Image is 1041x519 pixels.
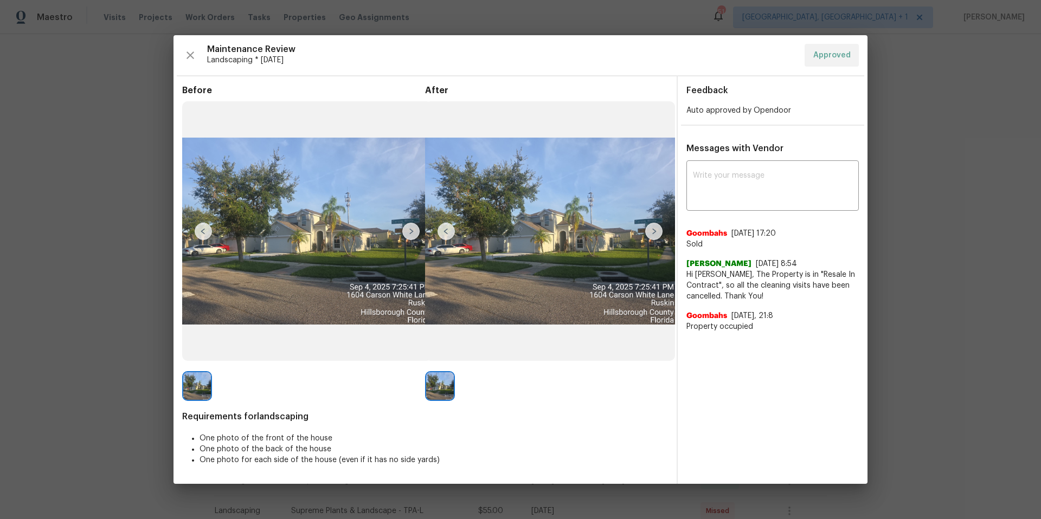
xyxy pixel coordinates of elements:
[195,223,212,240] img: left-chevron-button-url
[686,107,791,114] span: Auto approved by Opendoor
[731,230,776,237] span: [DATE] 17:20
[686,239,859,250] span: Sold
[207,44,796,55] span: Maintenance Review
[207,55,796,66] span: Landscaping * [DATE]
[756,260,797,268] span: [DATE] 8:54
[686,321,859,332] span: Property occupied
[182,411,668,422] span: Requirements for landscaping
[425,85,668,96] span: After
[686,269,859,302] span: Hi [PERSON_NAME], The Property is in "Resale In Contract", so all the cleaning visits have been c...
[686,86,728,95] span: Feedback
[731,312,773,320] span: [DATE], 21:8
[645,223,663,240] img: right-chevron-button-url
[200,444,668,455] li: One photo of the back of the house
[686,310,727,321] span: Goombahs
[686,144,783,153] span: Messages with Vendor
[182,85,425,96] span: Before
[686,258,751,269] span: [PERSON_NAME]
[200,433,668,444] li: One photo of the front of the house
[686,228,727,239] span: Goombahs
[438,223,455,240] img: left-chevron-button-url
[402,223,420,240] img: right-chevron-button-url
[200,455,668,465] li: One photo for each side of the house (even if it has no side yards)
